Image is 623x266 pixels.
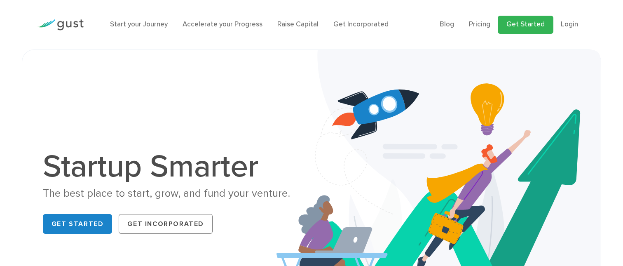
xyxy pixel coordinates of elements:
[277,20,319,28] a: Raise Capital
[498,16,553,34] a: Get Started
[43,186,305,201] div: The best place to start, grow, and fund your venture.
[110,20,168,28] a: Start your Journey
[440,20,454,28] a: Blog
[469,20,490,28] a: Pricing
[43,214,112,234] a: Get Started
[183,20,262,28] a: Accelerate your Progress
[43,151,305,182] h1: Startup Smarter
[561,20,578,28] a: Login
[37,19,84,31] img: Gust Logo
[333,20,389,28] a: Get Incorporated
[119,214,213,234] a: Get Incorporated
